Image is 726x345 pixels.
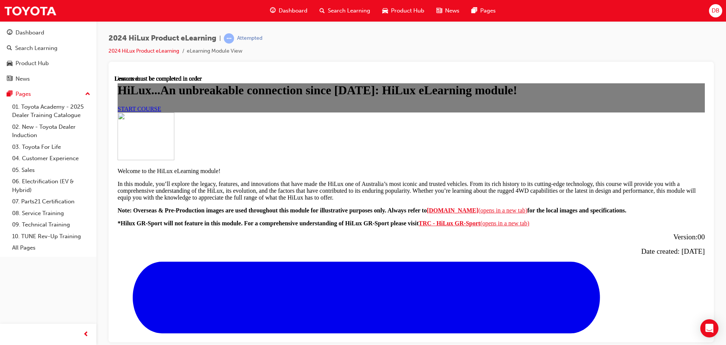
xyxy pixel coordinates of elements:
[3,87,93,101] button: Pages
[9,164,93,176] a: 05. Sales
[320,6,325,16] span: search-icon
[700,319,718,337] div: Open Intercom Messenger
[16,90,31,98] div: Pages
[304,145,366,151] strong: TRC - HiLux GR-Sport
[382,6,388,16] span: car-icon
[313,3,376,19] a: search-iconSearch Learning
[328,6,370,15] span: Search Learning
[9,242,93,254] a: All Pages
[9,153,93,164] a: 04. Customer Experience
[7,45,12,52] span: search-icon
[9,208,93,219] a: 08. Service Training
[445,6,459,15] span: News
[270,6,276,16] span: guage-icon
[9,121,93,141] a: 02. New - Toyota Dealer Induction
[109,34,216,43] span: 2024 HiLux Product eLearning
[219,34,221,43] span: |
[83,330,89,339] span: prev-icon
[472,6,477,16] span: pages-icon
[391,6,424,15] span: Product Hub
[559,158,590,165] span: Version:00
[9,101,93,121] a: 01. Toyota Academy - 2025 Dealer Training Catalogue
[3,56,93,70] a: Product Hub
[413,132,512,138] strong: for the local images and specifications.
[430,3,465,19] a: news-iconNews
[9,141,93,153] a: 03. Toyota For Life
[279,6,307,15] span: Dashboard
[7,60,12,67] span: car-icon
[237,35,262,42] div: Attempted
[187,47,242,56] li: eLearning Module View
[3,24,93,87] button: DashboardSearch LearningProduct HubNews
[712,6,720,15] span: DB
[3,8,590,22] h1: HiLux...An unbreakable connection since [DATE]: HiLux eLearning module!
[436,6,442,16] span: news-icon
[366,145,415,151] span: (opens in a new tab)
[3,72,93,86] a: News
[3,41,93,55] a: Search Learning
[480,6,496,15] span: Pages
[3,145,304,151] strong: *Hilux GR-Sport will not feature in this module. For a comprehensive understanding of HiLux GR-Sp...
[16,28,44,37] div: Dashboard
[3,132,312,138] strong: Note: Overseas & Pre-Production images are used throughout this module for illustrative purposes ...
[9,176,93,196] a: 06. Electrification (EV & Hybrid)
[465,3,502,19] a: pages-iconPages
[527,172,590,180] span: Date created: [DATE]
[109,48,179,54] a: 2024 HiLux Product eLearning
[312,132,413,138] a: [DOMAIN_NAME](opens in a new tab)
[7,30,12,36] span: guage-icon
[264,3,313,19] a: guage-iconDashboard
[9,219,93,231] a: 09. Technical Training
[4,2,57,19] img: Trak
[3,30,47,37] a: START COURSE
[709,4,722,17] button: DB
[3,105,590,126] p: In this module, you’ll explore the legacy, features, and innovations that have made the HiLux one...
[7,76,12,83] span: news-icon
[3,26,93,40] a: Dashboard
[224,33,234,44] span: learningRecordVerb_ATTEMPT-icon
[16,75,30,83] div: News
[3,92,590,99] p: Welcome to the HiLux eLearning module!
[9,231,93,242] a: 10. TUNE Rev-Up Training
[364,132,413,138] span: (opens in a new tab)
[304,145,415,151] a: TRC - HiLux GR-Sport(opens in a new tab)
[376,3,430,19] a: car-iconProduct Hub
[312,132,364,138] strong: [DOMAIN_NAME]
[9,196,93,208] a: 07. Parts21 Certification
[7,91,12,98] span: pages-icon
[16,59,49,68] div: Product Hub
[15,44,57,53] div: Search Learning
[85,89,90,99] span: up-icon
